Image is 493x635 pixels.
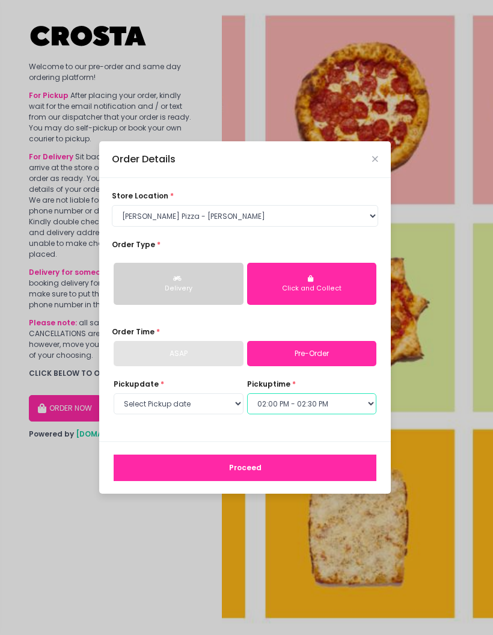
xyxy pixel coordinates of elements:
a: Pre-Order [247,341,377,366]
span: store location [112,191,168,201]
span: pickup time [247,379,290,389]
div: Click and Collect [255,284,369,293]
span: Pickup date [114,379,159,389]
span: Order Time [112,327,155,337]
button: Close [372,156,378,162]
div: Order Details [112,152,176,167]
button: Delivery [114,263,243,305]
button: Proceed [114,455,376,481]
button: Click and Collect [247,263,377,305]
div: Delivery [121,284,236,293]
span: Order Type [112,239,155,250]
